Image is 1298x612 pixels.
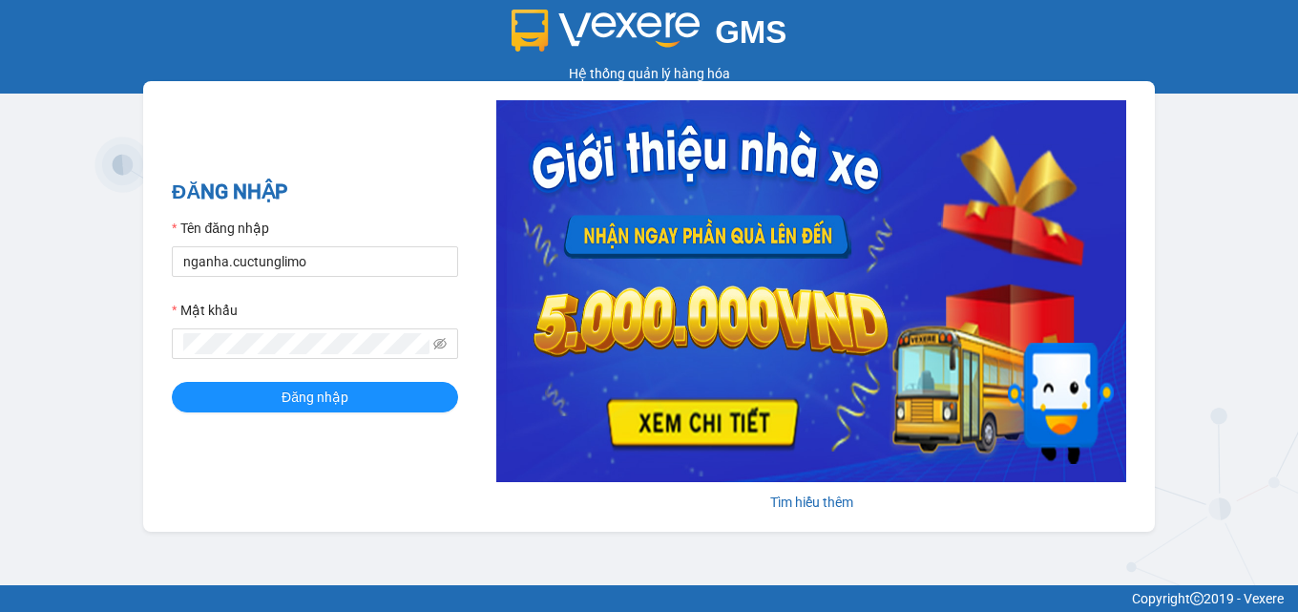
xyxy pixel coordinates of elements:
span: copyright [1190,592,1204,605]
input: Tên đăng nhập [172,246,458,277]
span: Đăng nhập [282,387,348,408]
label: Mật khẩu [172,300,238,321]
div: Tìm hiểu thêm [496,492,1126,513]
h2: ĐĂNG NHẬP [172,177,458,208]
img: banner-0 [496,100,1126,482]
div: Hệ thống quản lý hàng hóa [5,63,1293,84]
button: Đăng nhập [172,382,458,412]
a: GMS [512,29,787,44]
span: eye-invisible [433,337,447,350]
input: Mật khẩu [183,333,429,354]
label: Tên đăng nhập [172,218,269,239]
div: Copyright 2019 - Vexere [14,588,1284,609]
img: logo 2 [512,10,701,52]
span: GMS [715,14,786,50]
